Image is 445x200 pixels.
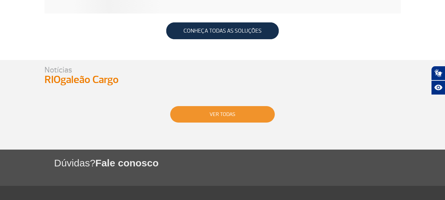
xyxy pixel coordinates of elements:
button: Abrir recursos assistivos. [431,80,445,95]
div: Plugin de acessibilidade da Hand Talk. [431,66,445,95]
button: VER TODAS [170,106,275,123]
p: Notícias [45,67,126,73]
button: Abrir tradutor de língua de sinais. [431,66,445,80]
h1: Dúvidas? [54,156,445,170]
span: Fale conosco [95,157,159,168]
p: RIOgaleão Cargo [45,73,126,86]
a: CONHEÇA TODAS AS SOLUÇÕES [166,22,279,39]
